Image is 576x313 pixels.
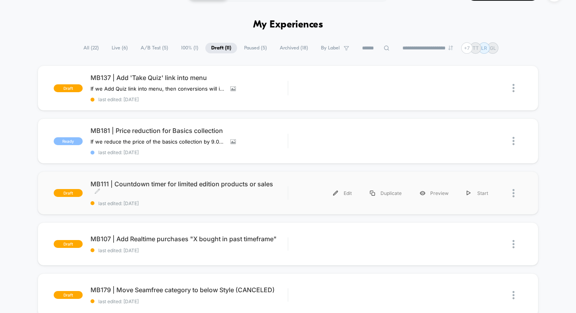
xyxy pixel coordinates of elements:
img: menu [467,191,471,196]
span: 100% ( 1 ) [175,43,204,53]
img: end [448,45,453,50]
span: Paused ( 5 ) [238,43,273,53]
span: Ready [54,137,83,145]
img: close [513,240,514,248]
div: Preview [411,184,458,202]
span: draft [54,84,83,92]
span: MB107 | Add Realtime purchases "X bought in past timeframe" [91,235,288,243]
span: last edited: [DATE] [91,96,288,102]
span: If we Add Quiz link into menu, then conversions will increase, because new visitors are able to f... [91,86,225,92]
img: close [513,189,514,197]
span: last edited: [DATE] [91,247,288,253]
img: menu [370,191,375,196]
span: draft [54,240,83,248]
img: close [513,137,514,145]
img: menu [333,191,338,196]
span: Archived ( 18 ) [274,43,314,53]
div: Duplicate [361,184,411,202]
img: close [513,291,514,299]
p: TT [473,45,479,51]
span: Draft ( 11 ) [205,43,237,53]
p: GL [490,45,496,51]
span: Live ( 6 ) [106,43,134,53]
span: last edited: [DATE] [91,149,288,155]
span: last edited: [DATE] [91,200,288,206]
span: MB179 | Move Seamfree category to below Style (CANCELED) [91,286,288,294]
img: close [513,84,514,92]
span: MB181 | Price reduction for Basics collection [91,127,288,135]
h1: My Experiences [253,19,323,31]
div: Start [458,184,497,202]
span: A/B Test ( 5 ) [135,43,174,53]
span: If we reduce the price of the basics collection by 9.09%,then conversions will increase,because v... [91,138,225,145]
span: draft [54,189,83,197]
span: By Label [321,45,340,51]
span: draft [54,291,83,299]
div: + 7 [461,42,473,54]
span: MB111 | Countdown timer for limited edition products or sales [91,180,288,196]
span: MB137 | Add 'Take Quiz' link into menu [91,74,288,82]
span: last edited: [DATE] [91,298,288,304]
div: Edit [324,184,361,202]
span: All ( 22 ) [78,43,105,53]
p: LR [481,45,487,51]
